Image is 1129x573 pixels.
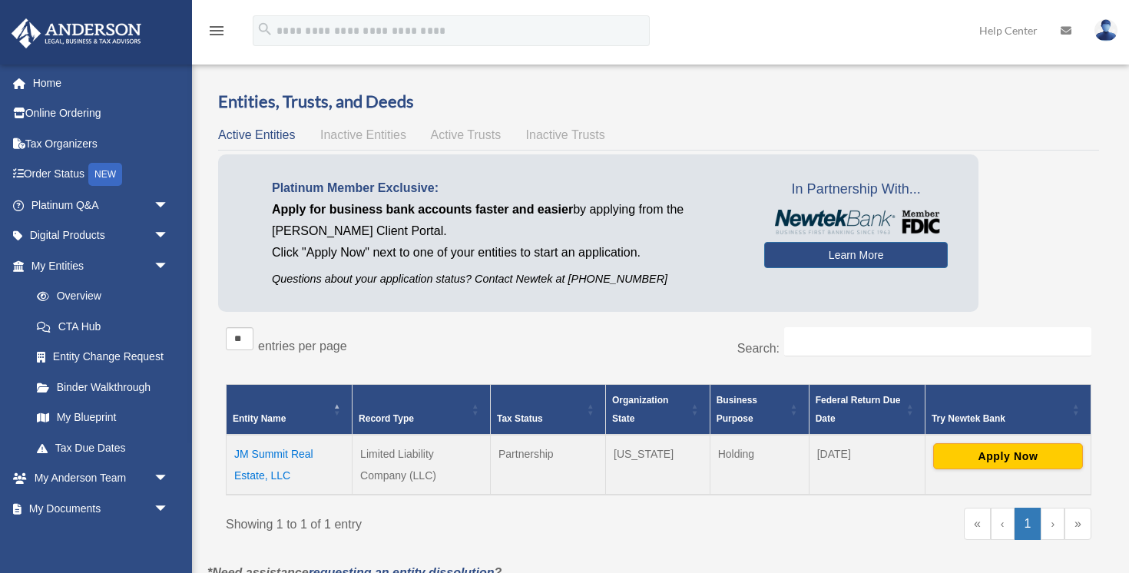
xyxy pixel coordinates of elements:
a: Next [1041,508,1064,540]
label: entries per page [258,339,347,353]
th: Organization State: Activate to sort [606,384,710,435]
th: Try Newtek Bank : Activate to sort [925,384,1091,435]
div: Showing 1 to 1 of 1 entry [226,508,647,535]
th: Business Purpose: Activate to sort [710,384,809,435]
td: [DATE] [809,435,925,495]
span: arrow_drop_down [154,463,184,495]
span: Inactive Entities [320,128,406,141]
span: Tax Status [497,413,543,424]
span: arrow_drop_down [154,190,184,221]
a: Platinum Q&Aarrow_drop_down [11,190,192,220]
span: Apply for business bank accounts faster and easier [272,203,573,216]
span: Federal Return Due Date [816,395,901,424]
i: menu [207,22,226,40]
div: Try Newtek Bank [932,409,1068,428]
a: My Documentsarrow_drop_down [11,493,192,524]
a: Tax Due Dates [22,432,184,463]
th: Entity Name: Activate to invert sorting [227,384,353,435]
td: Partnership [491,435,606,495]
i: search [257,21,273,38]
td: [US_STATE] [606,435,710,495]
a: Binder Walkthrough [22,372,184,402]
p: Questions about your application status? Contact Newtek at [PHONE_NUMBER] [272,270,741,289]
h3: Entities, Trusts, and Deeds [218,90,1099,114]
td: JM Summit Real Estate, LLC [227,435,353,495]
a: Last [1064,508,1091,540]
a: Tax Organizers [11,128,192,159]
a: Order StatusNEW [11,159,192,190]
div: NEW [88,163,122,186]
a: Entity Change Request [22,342,184,373]
p: Click "Apply Now" next to one of your entities to start an application. [272,242,741,263]
span: Inactive Trusts [526,128,605,141]
span: Business Purpose [717,395,757,424]
span: arrow_drop_down [154,250,184,282]
span: Organization State [612,395,668,424]
a: My Blueprint [22,402,184,433]
a: Overview [22,281,177,312]
span: Record Type [359,413,414,424]
a: CTA Hub [22,311,184,342]
th: Record Type: Activate to sort [353,384,491,435]
span: Active Trusts [431,128,502,141]
p: by applying from the [PERSON_NAME] Client Portal. [272,199,741,242]
th: Federal Return Due Date: Activate to sort [809,384,925,435]
img: NewtekBankLogoSM.png [772,210,940,234]
a: My Anderson Teamarrow_drop_down [11,463,192,494]
p: Platinum Member Exclusive: [272,177,741,199]
td: Limited Liability Company (LLC) [353,435,491,495]
a: My Entitiesarrow_drop_down [11,250,184,281]
a: First [964,508,991,540]
a: Learn More [764,242,948,268]
span: In Partnership With... [764,177,948,202]
img: Anderson Advisors Platinum Portal [7,18,146,48]
a: 1 [1015,508,1041,540]
td: Holding [710,435,809,495]
span: arrow_drop_down [154,220,184,252]
img: User Pic [1094,19,1117,41]
span: Entity Name [233,413,286,424]
th: Tax Status: Activate to sort [491,384,606,435]
a: Home [11,68,192,98]
a: Online Ordering [11,98,192,129]
label: Search: [737,342,780,355]
span: arrow_drop_down [154,493,184,525]
a: Previous [991,508,1015,540]
button: Apply Now [933,443,1083,469]
a: Digital Productsarrow_drop_down [11,220,192,251]
span: Active Entities [218,128,295,141]
a: menu [207,27,226,40]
